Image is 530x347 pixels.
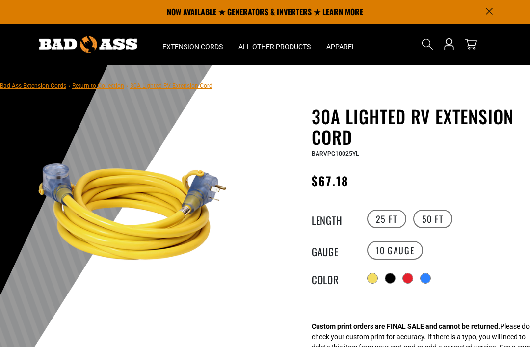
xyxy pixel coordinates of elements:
[68,82,70,89] span: ›
[72,82,124,89] a: Return to Collection
[367,210,406,228] label: 25 FT
[162,42,223,51] span: Extension Cords
[312,322,500,330] strong: Custom print orders are FINAL SALE and cannot be returned.
[231,24,318,65] summary: All Other Products
[367,241,424,260] label: 10 Gauge
[413,210,452,228] label: 50 FT
[130,82,212,89] span: 30A Lighted RV Extension Cord
[312,213,361,225] legend: Length
[39,36,137,53] img: Bad Ass Extension Cords
[29,108,236,315] img: yellow
[312,150,359,157] span: BARVPG10025YL
[312,106,523,147] h1: 30A Lighted RV Extension Cord
[312,244,361,257] legend: Gauge
[126,82,128,89] span: ›
[326,42,356,51] span: Apparel
[420,36,435,52] summary: Search
[238,42,311,51] span: All Other Products
[155,24,231,65] summary: Extension Cords
[318,24,364,65] summary: Apparel
[312,272,361,285] legend: Color
[312,172,349,189] span: $67.18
